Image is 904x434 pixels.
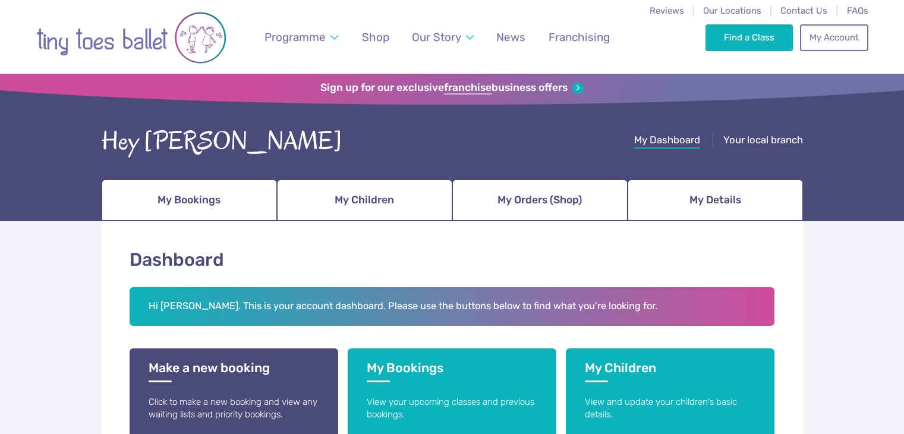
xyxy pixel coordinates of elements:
[549,30,610,44] span: Franchising
[412,30,461,44] span: Our Story
[650,5,684,16] a: Reviews
[585,396,755,422] p: View and update your children's basic details.
[36,8,226,68] img: tiny toes ballet
[705,24,793,51] a: Find a Class
[259,23,344,51] a: Programme
[452,180,628,221] a: My Orders (Shop)
[585,360,755,382] h3: My Children
[406,23,479,51] a: Our Story
[102,123,342,160] div: Hey [PERSON_NAME]
[158,190,221,210] span: My Bookings
[543,23,615,51] a: Franchising
[491,23,531,51] a: News
[723,134,803,146] span: Your local branch
[264,30,326,44] span: Programme
[356,23,395,51] a: Shop
[362,30,389,44] span: Shop
[780,5,827,16] a: Contact Us
[149,360,319,382] h3: Make a new booking
[800,24,868,51] a: My Account
[497,190,582,210] span: My Orders (Shop)
[367,360,537,382] h3: My Bookings
[689,190,741,210] span: My Details
[628,180,803,221] a: My Details
[496,30,525,44] span: News
[320,81,584,95] a: Sign up for our exclusivefranchisebusiness offers
[847,5,868,16] a: FAQs
[723,134,803,149] a: Your local branch
[149,396,319,422] p: Click to make a new booking and view any waiting lists and priority bookings.
[130,247,775,273] h1: Dashboard
[703,5,761,16] a: Our Locations
[277,180,452,221] a: My Children
[102,180,277,221] a: My Bookings
[444,81,492,95] strong: franchise
[367,396,537,422] p: View your upcoming classes and previous bookings.
[130,287,775,326] h2: Hi [PERSON_NAME]. This is your account dashboard. Please use the buttons below to find what you'r...
[335,190,394,210] span: My Children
